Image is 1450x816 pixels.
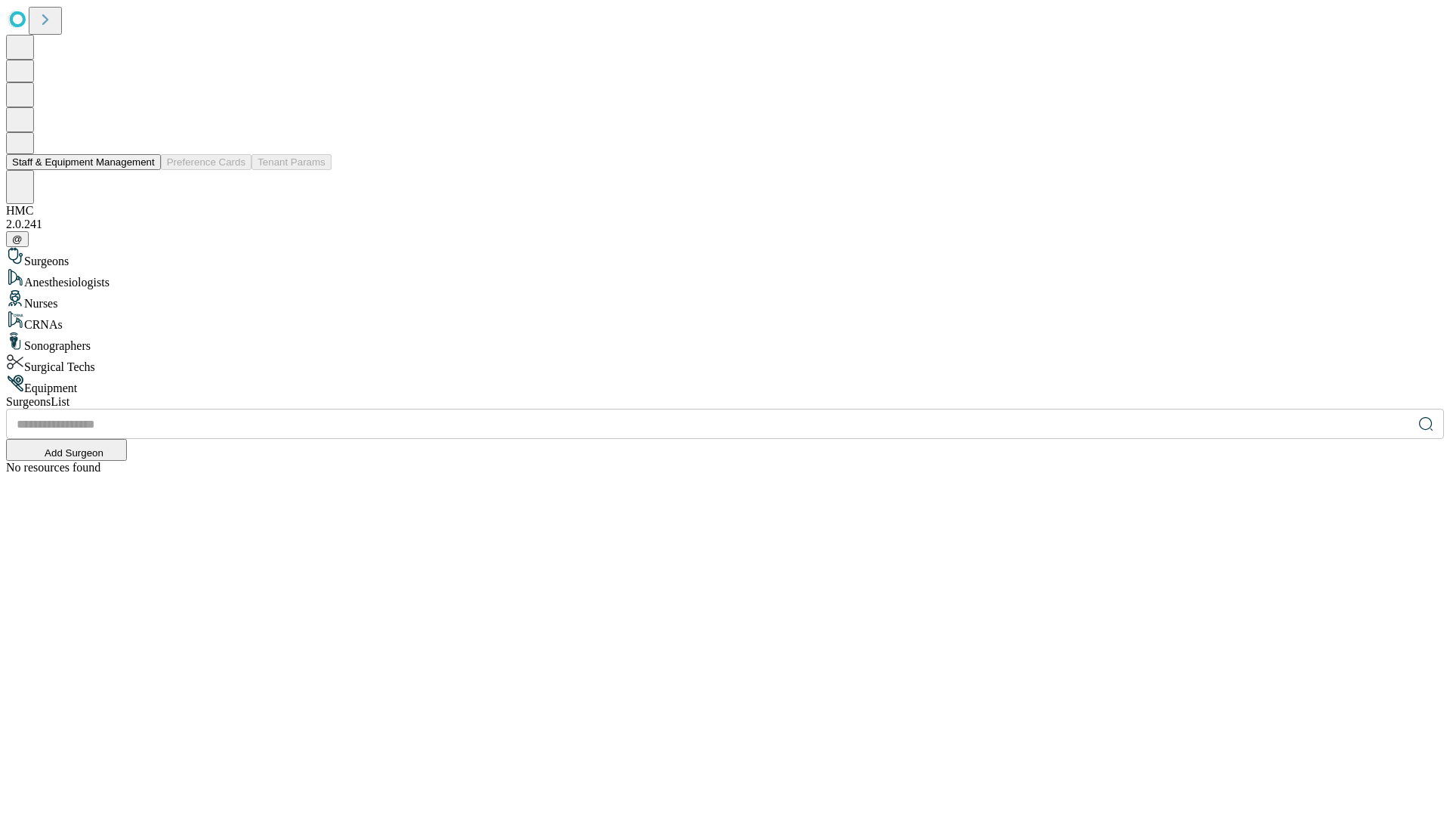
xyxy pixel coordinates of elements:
[251,154,332,170] button: Tenant Params
[6,231,29,247] button: @
[6,218,1444,231] div: 2.0.241
[161,154,251,170] button: Preference Cards
[6,289,1444,311] div: Nurses
[6,439,127,461] button: Add Surgeon
[6,311,1444,332] div: CRNAs
[12,233,23,245] span: @
[45,447,103,459] span: Add Surgeon
[6,395,1444,409] div: Surgeons List
[6,247,1444,268] div: Surgeons
[6,353,1444,374] div: Surgical Techs
[6,154,161,170] button: Staff & Equipment Management
[6,461,1444,474] div: No resources found
[6,332,1444,353] div: Sonographers
[6,374,1444,395] div: Equipment
[6,268,1444,289] div: Anesthesiologists
[6,204,1444,218] div: HMC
